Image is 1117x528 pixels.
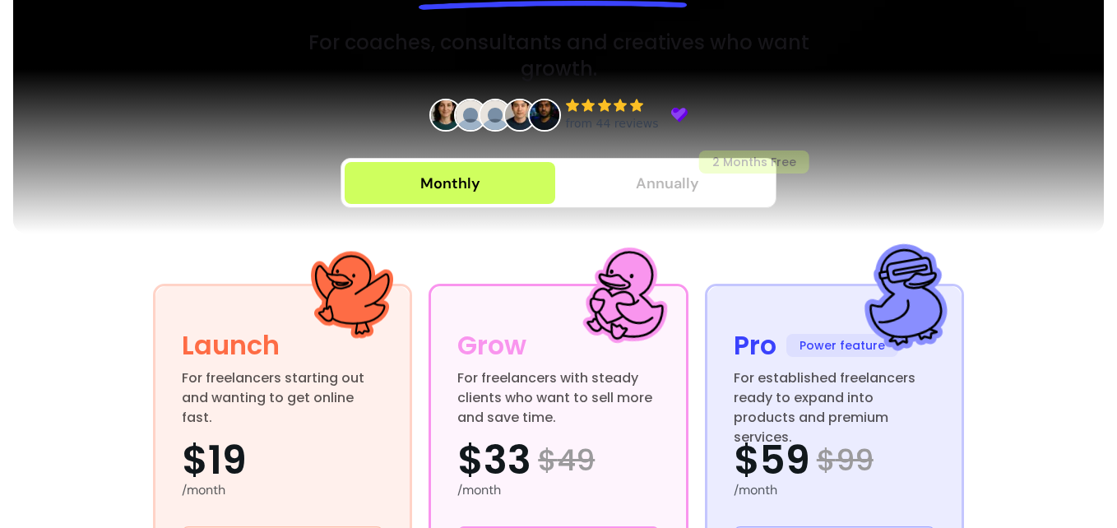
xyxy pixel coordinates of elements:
[182,368,384,408] div: For freelancers starting out and wanting to get online fast.
[734,368,936,408] div: For established freelancers ready to expand into products and premium services.
[182,441,247,480] span: $19
[538,444,595,477] span: $ 49
[817,444,874,477] span: $ 99
[636,172,699,195] span: Annually
[699,151,809,174] span: 2 Months Free
[457,368,660,408] div: For freelancers with steady clients who want to sell more and save time.
[734,326,776,365] div: Pro
[457,480,660,500] div: /month
[734,441,810,480] span: $59
[182,480,384,500] div: /month
[280,30,837,82] h3: For coaches, consultants and creatives who want growth.
[734,480,936,500] div: /month
[457,326,526,365] div: Grow
[420,172,480,195] div: Monthly
[182,326,280,365] div: Launch
[786,334,898,357] span: Power feature
[457,441,531,480] span: $33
